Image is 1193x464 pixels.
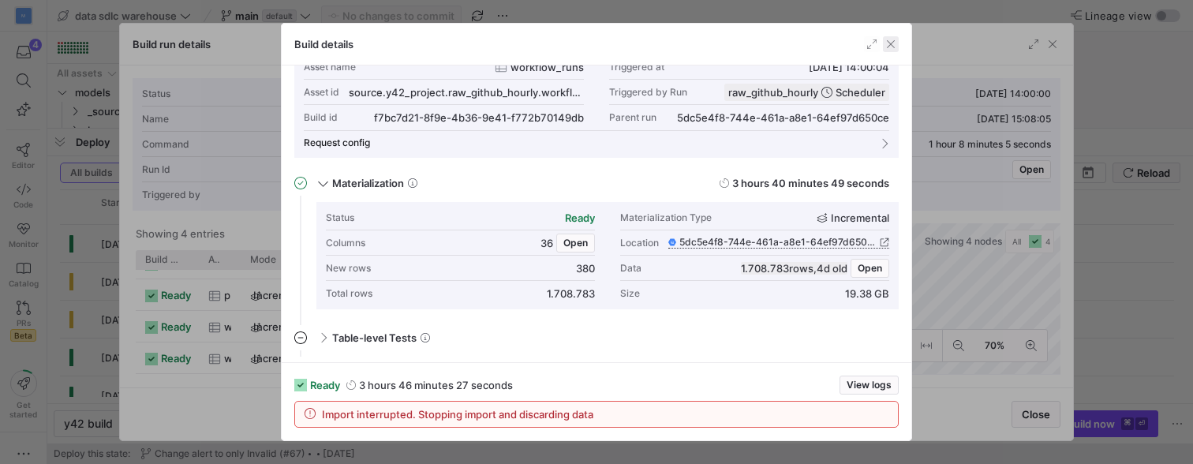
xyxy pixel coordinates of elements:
div: 5dc5e4f8-744e-461a-a8e1-64ef97d650ce [677,111,889,124]
div: Materialization Type [620,212,712,223]
button: Open [556,234,595,253]
div: source.y42_project.raw_github_hourly.workflow_runs [349,86,584,99]
div: f7bc7d21-8f9e-4b36-9e41-f772b70149db [374,111,584,124]
span: Import interrupted. Stopping import and discarding data [322,408,593,421]
h3: Build details [294,38,353,51]
mat-expansion-panel-header: Column-level Tests [294,357,899,382]
div: New rows [326,263,371,274]
mat-expansion-panel-header: Table-level Tests [294,325,899,350]
span: Materialization [332,177,404,189]
div: Triggered by Run [609,87,687,98]
div: ready [565,211,595,224]
a: 5dc5e4f8-744e-461a-a8e1-64ef97d650ce [668,237,889,248]
span: Open [563,238,588,249]
div: 19.38 GB [845,287,889,300]
button: View logs [840,376,899,395]
span: View logs [847,380,892,391]
span: incremental [831,211,889,224]
mat-expansion-panel-header: Request config [304,131,889,155]
mat-panel-title: Request config [304,137,870,148]
div: Columns [326,238,365,249]
button: raw_github_hourlyScheduler [724,84,889,101]
div: 380 [576,262,595,275]
span: [DATE] 14:00:04 [809,61,889,73]
div: Data [620,263,641,274]
span: 4d old [817,262,847,275]
div: 1.708.783 [547,287,595,300]
y42-duration: 3 hours 46 minutes 27 seconds [359,379,513,391]
span: ready [310,379,340,391]
span: workflow_runs [510,61,584,73]
div: Total rows [326,288,372,299]
span: raw_github_hourly [728,86,818,99]
span: Open [858,263,882,274]
div: Asset id [304,87,339,98]
span: Table-level Tests [332,331,417,344]
div: , [741,262,847,275]
div: Materialization3 hours 40 minutes 49 seconds [294,202,899,325]
button: Open [851,259,889,278]
div: Asset name [304,62,356,73]
span: 1.708.783 rows [741,262,813,275]
span: 5dc5e4f8-744e-461a-a8e1-64ef97d650ce [679,237,877,248]
span: 36 [540,237,553,249]
mat-expansion-panel-header: Materialization3 hours 40 minutes 49 seconds [294,170,899,196]
span: Scheduler [836,86,885,99]
div: Location [620,238,659,249]
span: Parent run [609,112,656,123]
div: Size [620,288,640,299]
div: Triggered at [609,62,664,73]
div: Status [326,212,354,223]
div: Build id [304,112,338,123]
y42-duration: 3 hours 40 minutes 49 seconds [732,177,889,189]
